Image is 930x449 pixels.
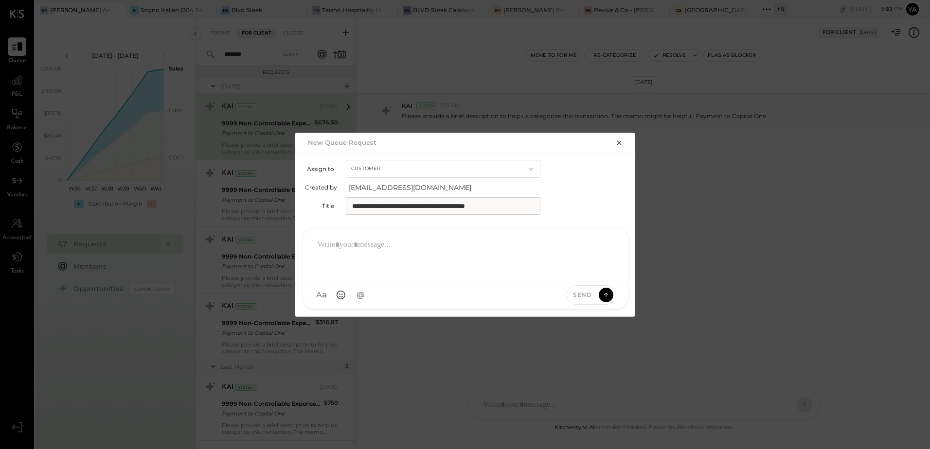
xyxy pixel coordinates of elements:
span: @ [357,290,365,300]
span: [EMAIL_ADDRESS][DOMAIN_NAME] [349,183,543,192]
label: Title [305,202,334,209]
label: Created by [305,184,337,191]
button: Aa [313,286,330,304]
span: Send [573,291,591,299]
span: a [322,290,327,300]
h2: New Queue Request [308,138,376,146]
label: Assign to [305,165,334,173]
button: Customer [346,160,540,178]
button: @ [352,286,369,304]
